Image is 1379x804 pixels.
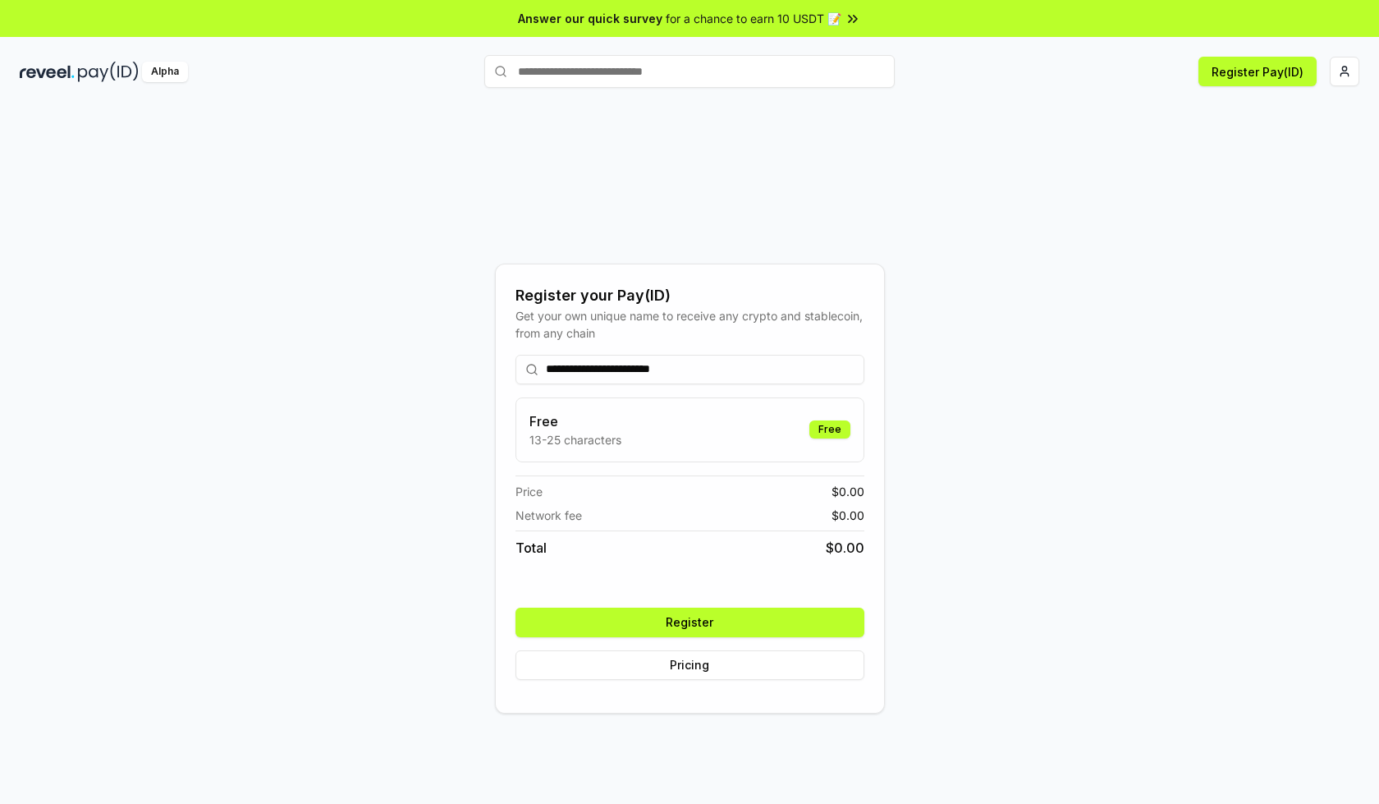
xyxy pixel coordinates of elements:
h3: Free [529,411,621,431]
div: Alpha [142,62,188,82]
div: Free [809,420,850,439]
div: Register your Pay(ID) [515,284,864,307]
button: Register [515,608,864,637]
p: 13-25 characters [529,431,621,448]
span: Answer our quick survey [518,10,662,27]
img: reveel_dark [20,62,75,82]
button: Pricing [515,650,864,680]
span: Total [515,538,547,558]
span: $ 0.00 [826,538,864,558]
img: pay_id [78,62,139,82]
span: $ 0.00 [832,507,864,524]
span: for a chance to earn 10 USDT 📝 [666,10,841,27]
span: Price [515,483,543,500]
span: $ 0.00 [832,483,864,500]
button: Register Pay(ID) [1198,57,1317,86]
span: Network fee [515,507,582,524]
div: Get your own unique name to receive any crypto and stablecoin, from any chain [515,307,864,342]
